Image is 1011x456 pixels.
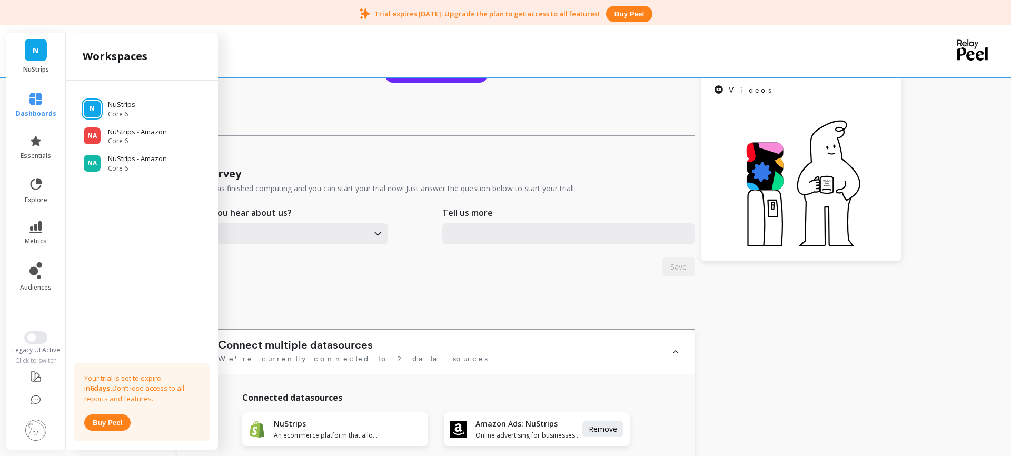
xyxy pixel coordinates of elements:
[16,110,56,118] span: dashboards
[714,85,832,95] a: Videos
[218,339,373,351] h1: Connect multiple datasources
[374,9,600,18] p: Trial expires [DATE]. Upgrade the plan to get access to all features!
[177,183,574,194] p: Your data has finished computing and you can start your trial now! Just answer the question below...
[108,127,167,137] p: NuStrips - Amazon
[589,424,617,434] span: Remove
[249,421,265,438] img: api.shopify.svg
[87,159,97,167] span: NA
[475,431,580,440] span: Online advertising for businesses of all sizes
[108,154,167,164] p: NuStrips - Amazon
[84,373,199,404] p: Your trial is set to expire in Don’t lose access to all reports and features.
[475,419,580,429] h1: Amazon Ads: NuStrips
[90,383,112,393] strong: 6 days.
[177,166,241,181] h1: User Survey
[25,420,46,441] img: profile picture
[5,356,67,365] div: Click to switch
[84,414,131,431] button: Buy peel
[442,206,493,219] p: Tell us more
[606,6,652,22] button: Buy peel
[17,65,55,74] p: NuStrips
[218,353,488,364] span: We're currently connected to 2 data sources
[274,419,379,429] h1: NuStrips
[242,391,342,404] span: Connected datasources
[108,110,135,118] span: Core 6
[274,431,379,440] span: An ecommerce platform that allows anyone to easily sell online, at a retail location, and everywh...
[108,164,167,173] span: Core 6
[5,346,67,354] div: Legacy UI Active
[90,105,95,113] span: N
[83,49,147,64] h2: workspaces
[25,237,47,245] span: metrics
[87,132,97,140] span: NA
[108,137,167,145] span: Core 6
[25,196,47,204] span: explore
[24,331,47,344] button: Switch to New UI
[177,206,292,219] p: How did you hear about us?
[20,283,52,292] span: audiences
[450,421,467,438] img: api.amazonads.svg
[582,421,623,437] button: Remove
[33,44,39,56] span: N
[729,85,771,95] span: Videos
[21,152,51,160] span: essentials
[108,100,135,110] p: NuStrips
